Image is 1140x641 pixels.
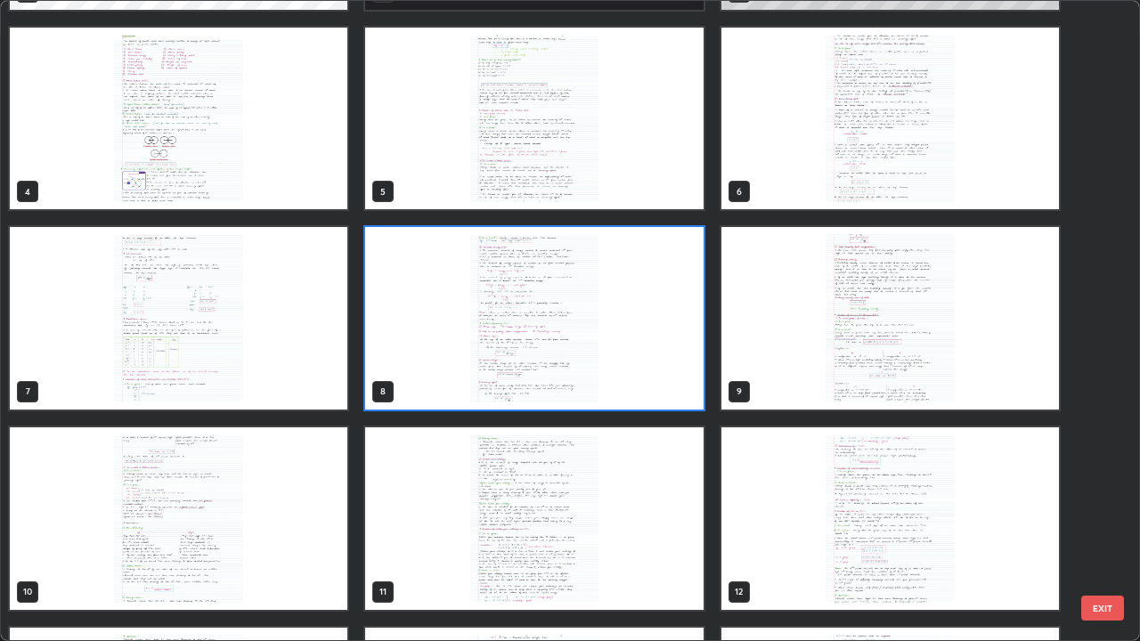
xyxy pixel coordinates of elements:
img: 17533379412I8AZ5.pdf [365,28,703,210]
div: grid [1,1,1108,640]
img: 17533379412I8AZ5.pdf [721,227,1059,410]
img: 17533379412I8AZ5.pdf [10,427,347,610]
img: 17533379412I8AZ5.pdf [721,427,1059,610]
img: 17533379412I8AZ5.pdf [10,227,347,410]
img: 17533379412I8AZ5.pdf [365,227,703,410]
img: 17533379412I8AZ5.pdf [365,427,703,610]
button: EXIT [1081,596,1124,621]
img: 17533379412I8AZ5.pdf [10,28,347,210]
img: 17533379412I8AZ5.pdf [721,28,1059,210]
